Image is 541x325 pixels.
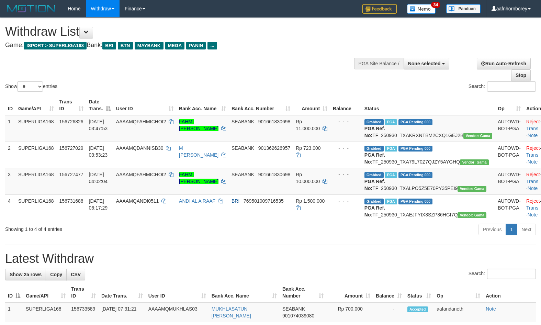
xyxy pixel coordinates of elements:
[68,302,99,322] td: 156733589
[57,96,86,115] th: Trans ID: activate to sort column ascending
[362,194,495,221] td: TF_250930_TXAEJFYIX8SZP86HGI7Q
[23,302,68,322] td: SUPERLIGA168
[495,115,523,142] td: AUTOWD-BOT-PGA
[186,42,206,49] span: PANIN
[23,283,68,302] th: Game/API: activate to sort column ascending
[458,212,486,218] span: Vendor URL: https://trx31.1velocity.biz
[50,272,62,277] span: Copy
[280,283,327,302] th: Bank Acc. Number: activate to sort column ascending
[116,172,166,177] span: AAAAMQFAHMICHOI2
[362,142,495,168] td: TF_250930_TXA79L70Z7QJZY5AYGHQ
[146,283,209,302] th: User ID: activate to sort column ascending
[179,198,215,204] a: ANDI AL A RAAF
[398,119,433,125] span: PGA Pending
[373,302,405,322] td: -
[258,145,290,151] span: Copy 901362626957 to clipboard
[495,142,523,168] td: AUTOWD-BOT-PGA
[179,145,218,158] a: M [PERSON_NAME]
[333,118,359,125] div: - - -
[364,172,384,178] span: Grabbed
[89,198,108,211] span: [DATE] 06:17:29
[15,168,57,194] td: SUPERLIGA168
[486,306,496,312] a: Note
[407,4,436,14] img: Button%20Memo.svg
[68,283,99,302] th: Trans ID: activate to sort column ascending
[407,306,428,312] span: Accepted
[102,42,116,49] span: BRI
[66,269,85,280] a: CSV
[59,198,83,204] span: 156731688
[364,179,385,191] b: PGA Ref. No:
[398,146,433,152] span: PGA Pending
[113,96,176,115] th: User ID: activate to sort column ascending
[326,283,373,302] th: Amount: activate to sort column ascending
[5,25,354,38] h1: Withdraw List
[232,198,239,204] span: BRI
[506,224,517,235] a: 1
[528,159,538,165] a: Note
[5,115,15,142] td: 1
[483,283,536,302] th: Action
[232,145,254,151] span: SEABANK
[373,283,405,302] th: Balance: activate to sort column ascending
[165,42,185,49] span: MEGA
[446,4,481,13] img: panduan.png
[15,115,57,142] td: SUPERLIGA168
[244,198,284,204] span: Copy 769501009716535 to clipboard
[478,224,506,235] a: Previous
[526,172,540,177] a: Reject
[463,133,492,139] span: Vendor URL: https://trx31.1velocity.biz
[5,302,23,322] td: 1
[5,252,536,266] h1: Latest Withdraw
[362,168,495,194] td: TF_250930_TXALPO5Z5E70PY35PEI9
[362,96,495,115] th: Status
[176,96,229,115] th: Bank Acc. Name: activate to sort column ascending
[10,272,42,277] span: Show 25 rows
[364,146,384,152] span: Grabbed
[5,42,354,49] h4: Game: Bank:
[5,194,15,221] td: 4
[179,119,218,131] a: FAHMI [PERSON_NAME]
[232,119,254,124] span: SEABANK
[89,172,108,184] span: [DATE] 04:02:04
[330,96,362,115] th: Balance
[59,119,83,124] span: 156726826
[282,306,305,312] span: SEABANK
[385,172,397,178] span: Marked by aafandaneth
[385,199,397,204] span: Marked by aafromsomean
[212,306,251,318] a: MUKHLASATUN [PERSON_NAME]
[296,119,320,131] span: Rp 11.000.000
[495,168,523,194] td: AUTOWD-BOT-PGA
[487,81,536,92] input: Search:
[333,198,359,204] div: - - -
[135,42,164,49] span: MAYBANK
[293,96,330,115] th: Amount: activate to sort column ascending
[528,186,538,191] a: Note
[364,199,384,204] span: Grabbed
[229,96,293,115] th: Bank Acc. Number: activate to sort column ascending
[116,119,166,124] span: AAAAMQFAHMICHOI2
[526,119,540,124] a: Reject
[116,198,159,204] span: AAAAMQANDI0511
[46,269,67,280] a: Copy
[362,115,495,142] td: TF_250930_TXAKRXNTBM2CXQ1GEJ2B
[333,171,359,178] div: - - -
[99,283,146,302] th: Date Trans.: activate to sort column ascending
[364,126,385,138] b: PGA Ref. No:
[15,142,57,168] td: SUPERLIGA168
[5,269,46,280] a: Show 25 rows
[469,269,536,279] label: Search:
[17,81,43,92] select: Showentries
[495,96,523,115] th: Op: activate to sort column ascending
[398,199,433,204] span: PGA Pending
[296,172,320,184] span: Rp 10.000.000
[362,4,397,14] img: Feedback.jpg
[477,58,531,69] a: Run Auto-Refresh
[408,61,441,66] span: None selected
[258,119,290,124] span: Copy 901661830698 to clipboard
[296,198,325,204] span: Rp 1.500.000
[431,2,440,8] span: 34
[5,3,57,14] img: MOTION_logo.png
[364,119,384,125] span: Grabbed
[458,186,486,192] span: Vendor URL: https://trx31.1velocity.biz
